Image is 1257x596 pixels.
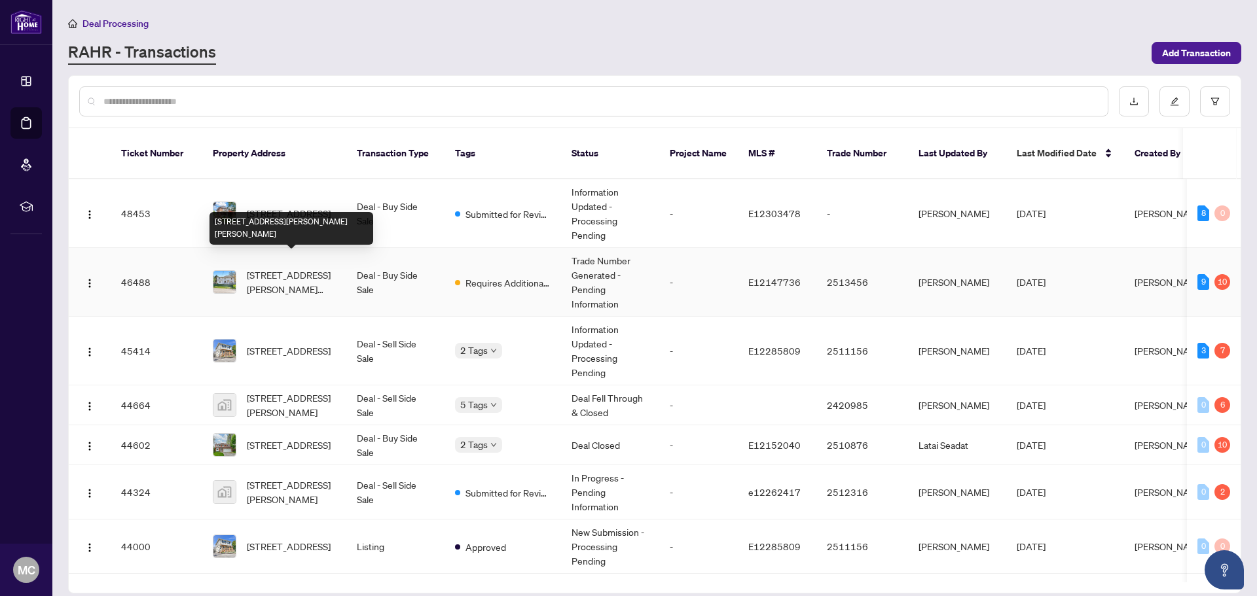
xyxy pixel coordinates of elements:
span: [STREET_ADDRESS][PERSON_NAME] [247,478,336,506]
div: 0 [1197,538,1209,554]
div: 2 [1214,484,1230,500]
button: edit [1159,86,1190,116]
span: edit [1170,97,1179,106]
td: Deal - Buy Side Sale [346,425,445,465]
td: 2510876 [816,425,908,465]
td: Deal - Sell Side Sale [346,385,445,425]
td: [PERSON_NAME] [908,317,1006,385]
td: - [659,425,738,465]
td: Deal Fell Through & Closed [561,385,659,425]
td: [PERSON_NAME] [908,248,1006,317]
span: [STREET_ADDRESS] [247,438,331,452]
a: RAHR - Transactions [68,41,216,65]
button: Logo [79,272,100,292]
div: 0 [1214,538,1230,554]
td: [PERSON_NAME] [908,519,1006,574]
button: filter [1200,86,1230,116]
td: Trade Number Generated - Pending Information [561,248,659,317]
span: Requires Additional Docs [465,275,551,290]
button: Logo [79,394,100,415]
div: 10 [1214,274,1230,290]
td: 2420985 [816,385,908,425]
span: Add Transaction [1162,43,1231,63]
td: Deal Closed [561,425,659,465]
th: Ticket Number [111,128,202,179]
th: Tags [445,128,561,179]
td: 2511156 [816,519,908,574]
th: Created By [1124,128,1203,179]
img: Logo [84,209,95,220]
span: [DATE] [1017,439,1046,451]
div: 7 [1214,343,1230,359]
button: Open asap [1205,550,1244,589]
td: - [659,248,738,317]
img: thumbnail-img [213,394,236,416]
span: [DATE] [1017,486,1046,498]
th: Property Address [202,128,346,179]
td: [PERSON_NAME] [908,179,1006,248]
span: E12152040 [748,439,801,451]
td: 44324 [111,465,202,519]
span: 2 Tags [460,437,488,452]
button: Logo [79,434,100,455]
span: down [490,442,497,448]
td: Deal - Sell Side Sale [346,465,445,519]
span: filter [1211,97,1220,106]
span: 2 Tags [460,343,488,358]
td: 2512316 [816,465,908,519]
span: E12285809 [748,345,801,357]
td: - [659,519,738,574]
td: 45414 [111,317,202,385]
span: Submitted for Review [465,207,551,221]
button: Logo [79,203,100,224]
td: - [659,385,738,425]
div: 0 [1197,397,1209,413]
div: 0 [1197,437,1209,453]
div: 8 [1197,205,1209,221]
span: E12303478 [748,207,801,219]
td: Deal - Sell Side Sale [346,317,445,385]
td: [PERSON_NAME] [908,465,1006,519]
th: Status [561,128,659,179]
span: [PERSON_NAME] [1135,540,1205,552]
span: down [490,402,497,408]
td: - [659,465,738,519]
span: [STREET_ADDRESS] [247,343,331,358]
span: [PERSON_NAME] [1135,439,1205,451]
img: Logo [84,347,95,357]
span: [PERSON_NAME] [1135,276,1205,288]
td: In Progress - Pending Information [561,465,659,519]
span: [DATE] [1017,540,1046,552]
th: Project Name [659,128,738,179]
span: [PERSON_NAME] [1135,486,1205,498]
td: Latai Seadat [908,425,1006,465]
img: thumbnail-img [213,202,236,224]
th: Trade Number [816,128,908,179]
td: Deal - Buy Side Sale [346,179,445,248]
td: Deal - Buy Side Sale [346,248,445,317]
img: thumbnail-img [213,340,236,362]
td: 48453 [111,179,202,248]
button: Logo [79,536,100,557]
img: Logo [84,441,95,451]
div: 6 [1214,397,1230,413]
td: - [659,317,738,385]
span: Submitted for Review [465,485,551,500]
img: thumbnail-img [213,481,236,503]
span: e12262417 [748,486,801,498]
span: [STREET_ADDRESS] [247,206,331,220]
div: 9 [1197,274,1209,290]
button: download [1119,86,1149,116]
span: [DATE] [1017,399,1046,411]
div: 0 [1197,484,1209,500]
span: down [490,347,497,354]
td: 44000 [111,519,202,574]
button: Add Transaction [1152,42,1241,64]
td: - [659,179,738,248]
img: Logo [84,542,95,553]
img: thumbnail-img [213,535,236,557]
span: E12285809 [748,540,801,552]
span: [STREET_ADDRESS][PERSON_NAME][PERSON_NAME] [247,268,336,296]
button: Logo [79,340,100,361]
th: MLS # [738,128,816,179]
